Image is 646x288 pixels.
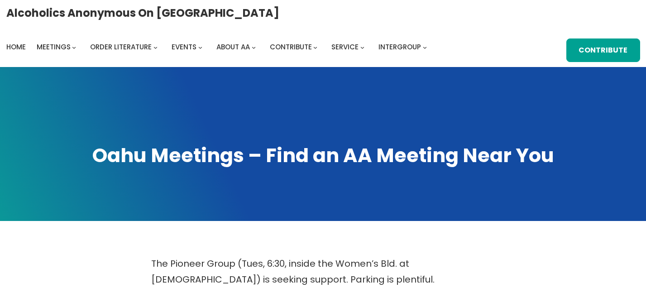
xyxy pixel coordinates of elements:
h1: Oahu Meetings – Find an AA Meeting Near You [9,142,637,168]
button: Contribute submenu [313,45,317,49]
a: Home [6,41,26,53]
a: Alcoholics Anonymous on [GEOGRAPHIC_DATA] [6,3,279,23]
a: Contribute [566,38,640,62]
nav: Intergroup [6,41,430,53]
a: Contribute [270,41,312,53]
a: Intergroup [378,41,421,53]
a: Meetings [37,41,71,53]
button: Order Literature submenu [153,45,158,49]
span: Intergroup [378,42,421,52]
button: Intergroup submenu [423,45,427,49]
a: Events [172,41,196,53]
span: Events [172,42,196,52]
span: Order Literature [90,42,152,52]
span: Service [331,42,359,52]
span: Contribute [270,42,312,52]
p: The Pioneer Group (Tues, 6:30, inside the Women’s Bld. at [DEMOGRAPHIC_DATA]) is seeking support.... [151,256,495,288]
span: Home [6,42,26,52]
span: Meetings [37,42,71,52]
button: Events submenu [198,45,202,49]
button: Service submenu [360,45,364,49]
button: Meetings submenu [72,45,76,49]
a: Service [331,41,359,53]
span: About AA [216,42,250,52]
a: About AA [216,41,250,53]
button: About AA submenu [252,45,256,49]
